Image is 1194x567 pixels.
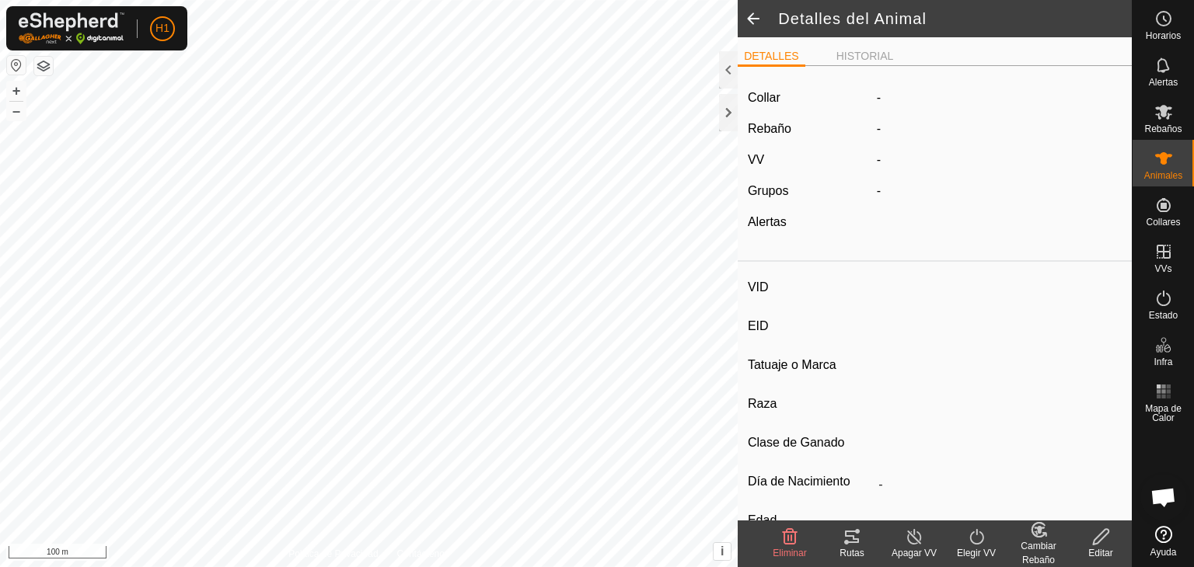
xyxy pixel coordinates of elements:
label: Grupos [748,184,788,197]
span: Mapa de Calor [1136,404,1190,423]
span: Rebaños [1144,124,1182,134]
div: Apagar VV [883,546,945,560]
span: Horarios [1146,31,1181,40]
span: i [721,544,724,558]
label: Collar [748,89,780,107]
label: Rebaño [748,122,791,135]
span: Infra [1154,357,1172,367]
div: - [871,182,1129,200]
label: EID [748,316,872,336]
button: i [714,543,731,560]
button: Capas del Mapa [34,57,53,75]
img: Logo Gallagher [19,12,124,44]
div: Cambiar Rebaño [1007,539,1070,567]
label: Alertas [748,215,787,228]
div: Editar [1070,546,1132,560]
h2: Detalles del Animal [778,9,1132,28]
a: Ayuda [1133,520,1194,563]
label: Edad [748,510,872,530]
button: – [7,102,26,120]
span: H1 [155,20,169,37]
label: Día de Nacimiento [748,471,872,492]
span: Ayuda [1150,548,1177,557]
div: Elegir VV [945,546,1007,560]
span: Estado [1149,311,1178,320]
span: - [877,122,881,135]
button: Restablecer Mapa [7,56,26,75]
label: VID [748,277,872,297]
label: Raza [748,394,872,414]
label: VV [748,153,764,166]
label: Clase de Ganado [748,433,872,453]
div: Rutas [821,546,883,560]
span: VVs [1154,264,1171,273]
span: Alertas [1149,78,1178,87]
li: DETALLES [738,48,805,67]
span: Animales [1144,171,1182,180]
span: Collares [1146,217,1180,227]
span: Eliminar [773,548,806,558]
label: - [877,89,881,107]
a: Contáctenos [397,547,449,561]
button: + [7,82,26,100]
li: HISTORIAL [830,48,900,64]
label: Tatuaje o Marca [748,355,872,375]
app-display-virtual-paddock-transition: - [877,153,881,166]
a: Política de Privacidad [288,547,378,561]
div: Chat abierto [1140,474,1187,520]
